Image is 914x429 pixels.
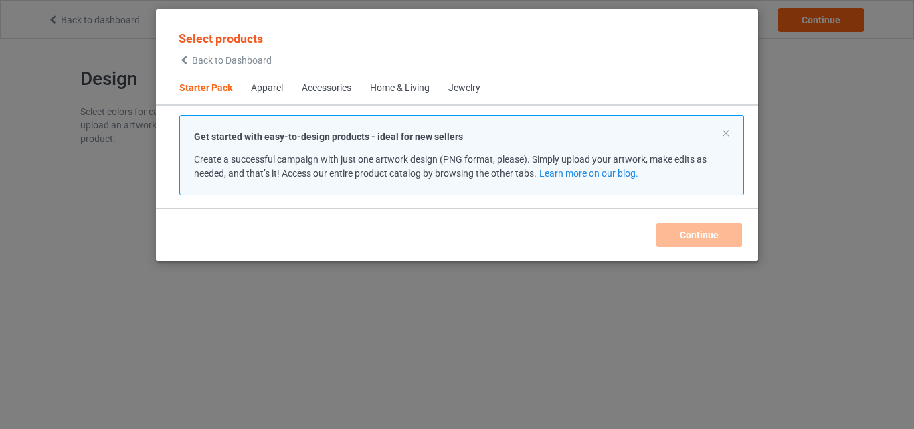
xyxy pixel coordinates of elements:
div: Accessories [302,82,351,95]
strong: Get started with easy-to-design products - ideal for new sellers [194,131,463,142]
span: Starter Pack [170,72,242,104]
span: Back to Dashboard [192,55,272,66]
div: Apparel [251,82,283,95]
div: Jewelry [448,82,480,95]
div: Home & Living [370,82,430,95]
span: Create a successful campaign with just one artwork design (PNG format, please). Simply upload you... [194,154,707,179]
a: Learn more on our blog. [539,168,638,179]
span: Select products [179,31,263,46]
